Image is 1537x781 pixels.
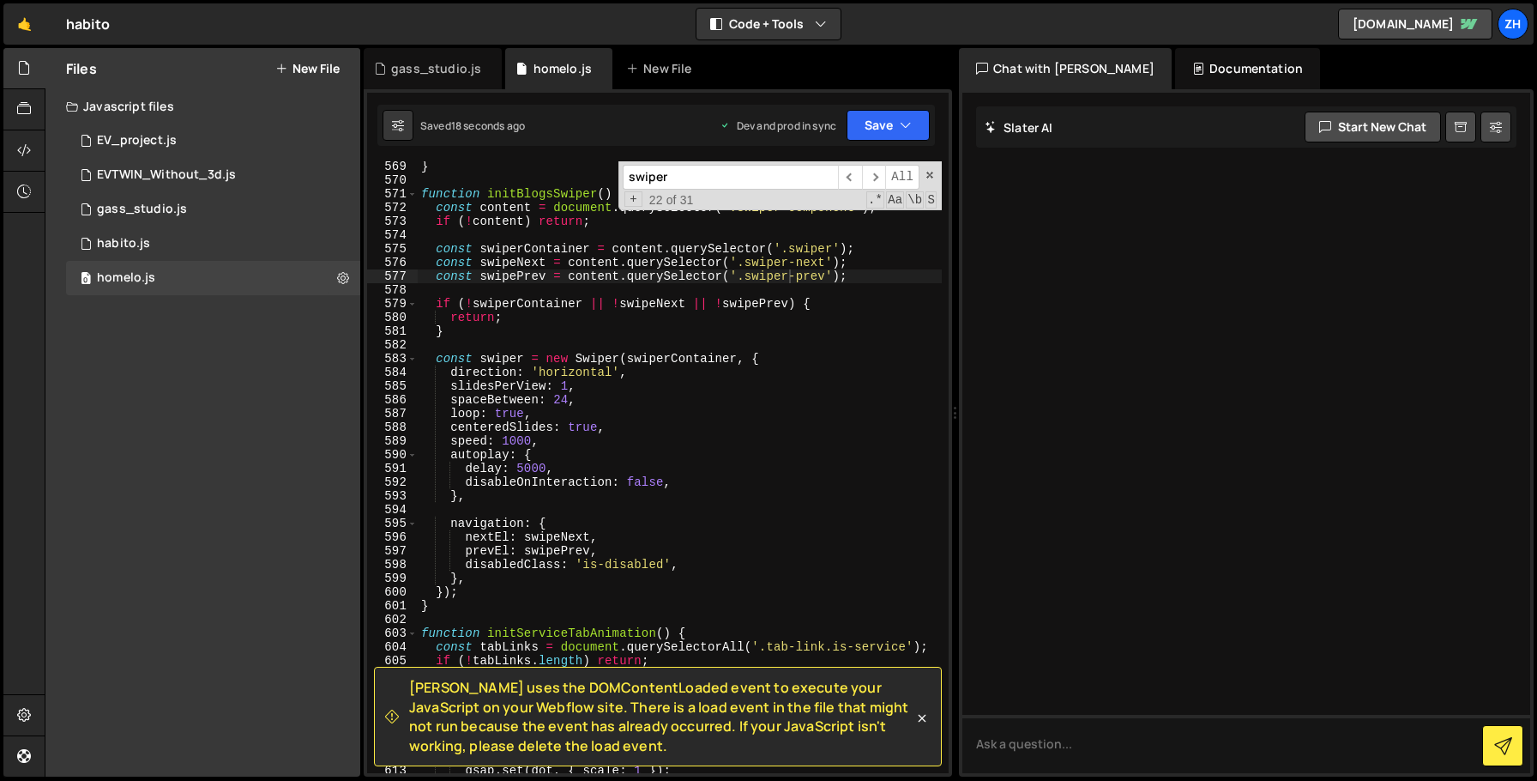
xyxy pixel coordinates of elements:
div: 574 [367,228,418,242]
div: 587 [367,407,418,421]
div: 13378/33578.js [66,227,360,261]
div: 607 [367,681,418,695]
div: 572 [367,201,418,215]
button: New File [275,62,340,76]
div: New File [626,60,698,77]
button: Save [847,110,930,141]
span: CaseSensitive Search [886,191,904,209]
button: Start new chat [1305,112,1441,142]
div: 13378/40224.js [66,124,360,158]
div: 595 [367,517,418,530]
div: 596 [367,530,418,544]
div: 581 [367,324,418,338]
div: 610 [367,723,418,736]
div: 611 [367,736,418,750]
span: 22 of 31 [642,193,701,207]
button: Code + Tools [696,9,841,39]
div: 589 [367,434,418,448]
div: 585 [367,379,418,393]
div: Saved [420,118,525,133]
div: 600 [367,585,418,599]
div: 591 [367,462,418,475]
div: homelo.js [533,60,592,77]
div: 584 [367,366,418,379]
div: 588 [367,421,418,434]
div: 13378/44011.js [66,261,360,295]
span: Toggle Replace mode [624,191,642,207]
div: 601 [367,599,418,613]
div: 593 [367,489,418,503]
div: 606 [367,668,418,681]
input: Search for [623,165,838,190]
div: Documentation [1175,48,1320,89]
div: 576 [367,256,418,269]
div: EV_project.js [97,133,177,148]
div: 577 [367,269,418,283]
div: 604 [367,640,418,654]
div: 569 [367,160,418,173]
div: Chat with [PERSON_NAME] [959,48,1172,89]
div: 602 [367,613,418,627]
span: [PERSON_NAME] uses the DOMContentLoaded event to execute your JavaScript on your Webflow site. Th... [409,678,913,755]
div: 603 [367,627,418,640]
a: zh [1498,9,1528,39]
div: gass_studio.js [391,60,481,77]
div: 13378/43790.js [66,192,360,227]
div: 570 [367,173,418,187]
a: 🤙 [3,3,45,45]
span: RegExp Search [866,191,884,209]
div: habito [66,14,110,34]
div: 586 [367,393,418,407]
span: Search In Selection [925,191,937,209]
div: 578 [367,283,418,297]
div: 13378/41195.js [66,158,360,192]
div: homelo.js [97,270,155,286]
span: Whole Word Search [906,191,924,209]
h2: Slater AI [985,119,1053,136]
div: 580 [367,311,418,324]
div: 599 [367,572,418,585]
div: 594 [367,503,418,517]
span: 0 [81,273,91,287]
div: Javascript files [45,89,360,124]
h2: Files [66,59,97,78]
div: EVTWIN_Without_3d.js [97,167,236,183]
div: 613 [367,764,418,778]
div: 583 [367,352,418,366]
div: 590 [367,448,418,462]
div: gass_studio.js [97,202,187,217]
a: [DOMAIN_NAME] [1338,9,1492,39]
div: 573 [367,215,418,228]
div: 579 [367,297,418,311]
span: ​ [838,165,862,190]
div: 592 [367,475,418,489]
div: 575 [367,242,418,256]
span: ​ [862,165,886,190]
div: 608 [367,695,418,709]
div: 609 [367,709,418,723]
div: 605 [367,654,418,668]
div: 582 [367,338,418,352]
div: 612 [367,750,418,764]
div: habito.js [97,236,150,251]
div: 598 [367,558,418,572]
div: Dev and prod in sync [720,118,836,133]
div: 18 seconds ago [451,118,525,133]
div: 571 [367,187,418,201]
span: Alt-Enter [885,165,919,190]
div: 597 [367,544,418,558]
